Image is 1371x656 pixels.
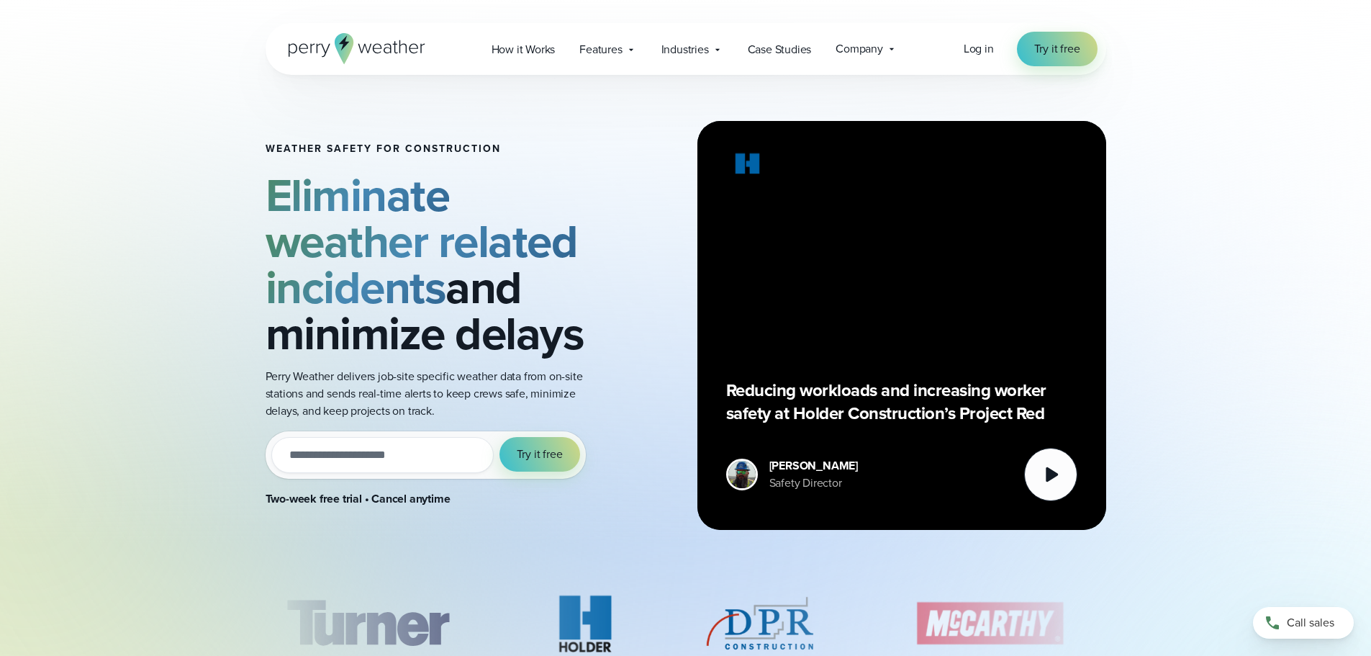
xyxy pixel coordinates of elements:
a: Case Studies [736,35,824,64]
h1: Weather safety for Construction [266,143,602,155]
a: Call sales [1253,607,1354,639]
span: Call sales [1287,614,1334,632]
span: How it Works [492,41,556,58]
img: Merco Chantres Headshot [728,461,756,488]
span: Company [836,40,883,58]
strong: Eliminate weather related incidents [266,161,578,321]
span: Try it free [1034,40,1080,58]
img: Holder.svg [726,150,769,183]
span: Log in [964,40,994,57]
strong: Two-week free trial • Cancel anytime [266,490,451,507]
p: Perry Weather delivers job-site specific weather data from on-site stations and sends real-time a... [266,368,602,420]
span: Try it free [517,446,563,463]
span: Industries [661,41,709,58]
div: Safety Director [769,475,858,492]
p: Reducing workloads and increasing worker safety at Holder Construction’s Project Red [726,379,1077,425]
button: Try it free [499,437,580,472]
h2: and minimize delays [266,172,602,356]
a: Log in [964,40,994,58]
span: Case Studies [748,41,812,58]
span: Features [579,41,622,58]
a: How it Works [479,35,568,64]
a: Try it free [1017,32,1098,66]
div: [PERSON_NAME] [769,457,858,475]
